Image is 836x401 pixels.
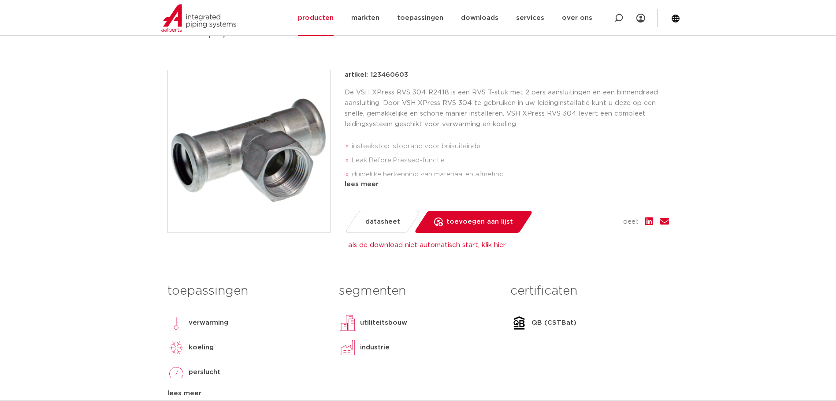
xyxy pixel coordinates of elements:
h3: certificaten [510,282,669,300]
span: datasheet [365,215,400,229]
div: lees meer [167,388,326,399]
img: QB (CSTBat) [510,314,528,332]
img: verwarming [167,314,185,332]
p: artikel: 123460603 [345,70,408,80]
li: duidelijke herkenning van materiaal en afmeting [352,168,669,182]
img: utiliteitsbouw [339,314,357,332]
span: deel: [623,217,638,227]
li: insteekstop: stoprand voor buisuiteinde [352,139,669,154]
p: industrie [360,342,390,353]
p: QB (CSTBat) [531,318,576,328]
img: perslucht [167,364,185,381]
h3: toepassingen [167,282,326,300]
li: Leak Before Pressed-functie [352,154,669,168]
span: toevoegen aan lijst [446,215,513,229]
a: datasheet [344,211,420,233]
p: verwarming [189,318,228,328]
div: lees meer [345,179,669,190]
p: koeling [189,342,214,353]
a: als de download niet automatisch start, klik hier [348,242,506,248]
img: industrie [339,339,357,356]
p: utiliteitsbouw [360,318,407,328]
img: koeling [167,339,185,356]
p: De VSH XPress RVS 304 R2418 is een RVS T-stuk met 2 pers aansluitingen en een binnendraad aanslui... [345,87,669,130]
img: Product Image for VSH XPress 304 T-stuk binnendraad FFF 28xRp1/2"x28 [168,70,330,232]
h3: segmenten [339,282,497,300]
p: perslucht [189,367,220,378]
